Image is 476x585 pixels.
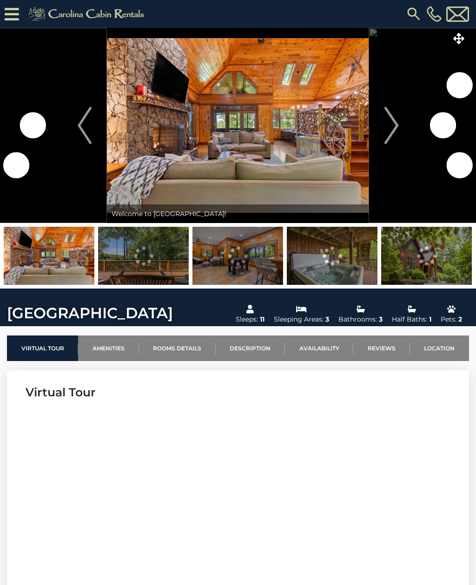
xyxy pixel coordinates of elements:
[26,384,450,401] h3: Virtual Tour
[285,335,353,361] a: Availability
[7,335,78,361] a: Virtual Tour
[381,227,472,285] img: 163276998
[410,335,469,361] a: Location
[384,107,398,144] img: arrow
[192,227,283,285] img: 163277017
[4,227,94,285] img: 163277015
[424,6,444,22] a: [PHONE_NUMBER]
[287,227,377,285] img: 163276997
[353,335,410,361] a: Reviews
[139,335,216,361] a: Rooms Details
[78,107,92,144] img: arrow
[78,335,139,361] a: Amenities
[62,28,107,223] button: Previous
[98,227,189,285] img: 163277016
[24,5,152,23] img: Khaki-logo.png
[369,28,414,223] button: Next
[405,6,422,22] img: search-regular.svg
[107,204,369,223] div: Welcome to [GEOGRAPHIC_DATA]!
[216,335,285,361] a: Description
